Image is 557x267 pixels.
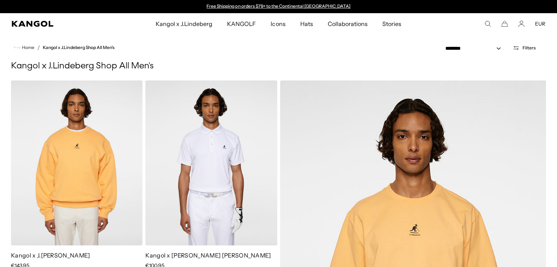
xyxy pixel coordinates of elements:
[11,61,546,72] h1: Kangol x J.Lindeberg Shop All Men's
[382,13,401,34] span: Stories
[11,80,142,245] img: Kangol x J.Lindeberg Roberto Crewneck
[203,4,354,10] slideshow-component: Announcement bar
[43,45,115,50] a: Kangol x J.Lindeberg Shop All Men's
[34,43,40,52] li: /
[320,13,375,34] a: Collaborations
[148,13,220,34] a: Kangol x J.Lindeberg
[145,80,277,245] img: Kangol x J.Lindeberg Jason Polo
[156,13,213,34] span: Kangol x J.Lindeberg
[263,13,293,34] a: Icons
[271,13,285,34] span: Icons
[145,252,271,259] a: Kangol x [PERSON_NAME] [PERSON_NAME]
[523,45,536,50] span: Filters
[21,45,34,50] span: Home
[328,13,368,34] span: Collaborations
[300,13,313,34] span: Hats
[12,21,103,27] a: Kangol
[484,20,491,27] summary: Search here
[518,20,525,27] a: Account
[535,20,545,27] button: EUR
[442,45,508,52] select: Sort by: Featured
[501,20,508,27] button: Cart
[220,13,263,34] a: KANGOLF
[203,4,354,10] div: 1 of 2
[293,13,320,34] a: Hats
[14,44,34,51] a: Home
[508,45,540,51] button: Open filters
[375,13,409,34] a: Stories
[227,13,256,34] span: KANGOLF
[207,3,350,9] a: Free Shipping on orders $79+ to the Continental [GEOGRAPHIC_DATA]
[203,4,354,10] div: Announcement
[11,252,90,259] a: Kangol x J.[PERSON_NAME]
